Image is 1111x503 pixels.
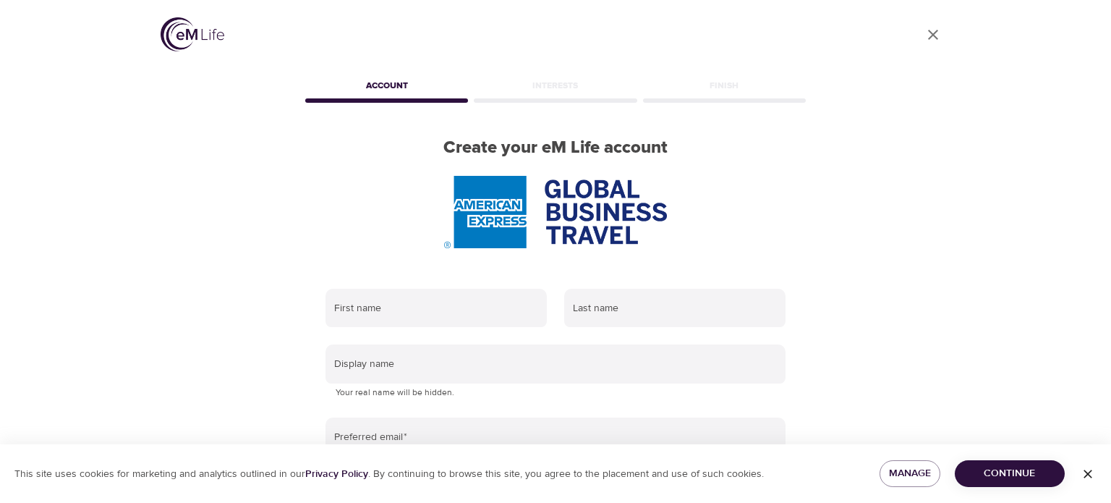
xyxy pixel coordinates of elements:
[305,468,368,481] a: Privacy Policy
[891,465,929,483] span: Manage
[444,176,667,248] img: AmEx%20GBT%20logo.png
[880,460,940,487] button: Manage
[302,138,809,158] h2: Create your eM Life account
[966,465,1053,483] span: Continue
[916,17,950,52] a: close
[161,17,224,51] img: logo
[336,386,775,400] p: Your real name will be hidden.
[955,460,1065,487] button: Continue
